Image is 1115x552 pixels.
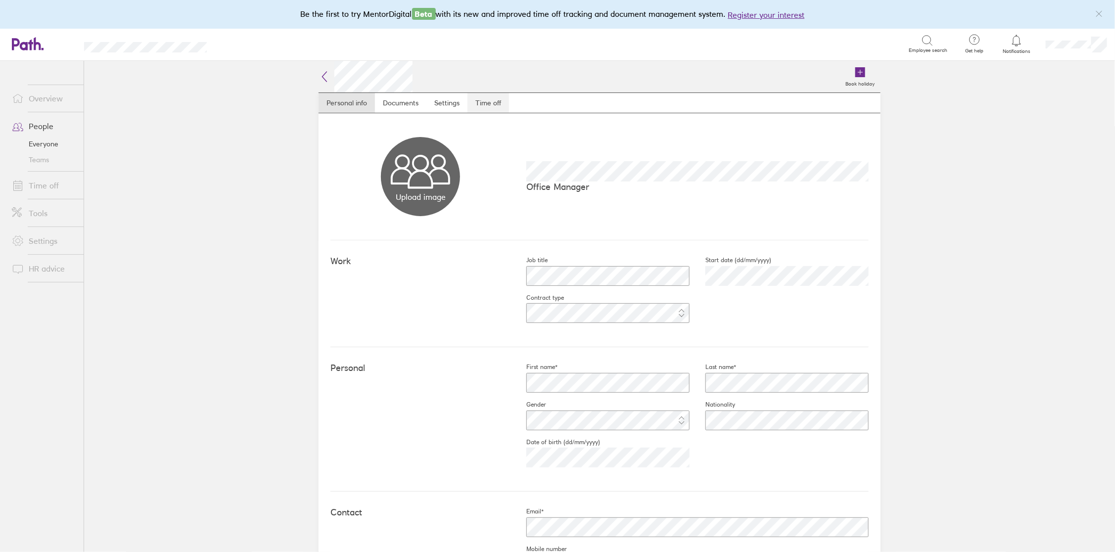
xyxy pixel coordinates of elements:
[1001,34,1033,54] a: Notifications
[467,93,509,113] a: Time off
[526,182,869,192] p: Office Manager
[4,152,84,168] a: Teams
[319,93,375,113] a: Personal info
[412,8,436,20] span: Beta
[511,363,557,371] label: First name*
[4,176,84,195] a: Time off
[690,363,736,371] label: Last name*
[233,39,259,48] div: Search
[839,61,881,92] a: Book holiday
[511,256,548,264] label: Job title
[4,116,84,136] a: People
[839,78,881,87] label: Book holiday
[4,231,84,251] a: Settings
[330,507,511,518] h4: Contact
[1001,48,1033,54] span: Notifications
[4,203,84,223] a: Tools
[511,507,544,515] label: Email*
[4,89,84,108] a: Overview
[330,363,511,373] h4: Personal
[330,256,511,267] h4: Work
[375,93,426,113] a: Documents
[690,256,771,264] label: Start date (dd/mm/yyyy)
[690,401,735,409] label: Nationality
[511,401,546,409] label: Gender
[426,93,467,113] a: Settings
[4,136,84,152] a: Everyone
[959,48,991,54] span: Get help
[909,47,948,53] span: Employee search
[4,259,84,278] a: HR advice
[301,8,815,21] div: Be the first to try MentorDigital with its new and improved time off tracking and document manage...
[511,294,564,302] label: Contract type
[511,438,600,446] label: Date of birth (dd/mm/yyyy)
[728,9,805,21] button: Register your interest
